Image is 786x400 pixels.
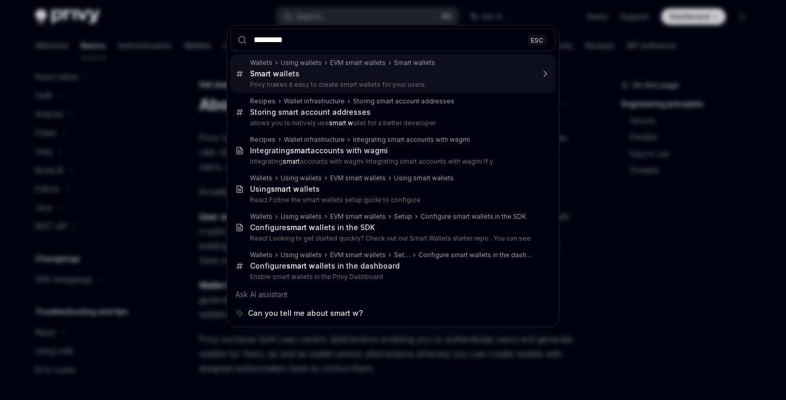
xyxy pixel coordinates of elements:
div: Wallets [250,251,272,259]
div: Using wallets [281,212,322,221]
div: Ask AI assistant [230,285,556,304]
div: Configure smart wallets in the dashboard [418,251,534,259]
div: Using wallets [281,251,322,259]
div: Smart wallets [394,59,435,67]
div: Wallet infrastructure [284,97,345,105]
div: Wallets [250,59,272,67]
b: smart w [271,184,299,193]
span: Can you tell me about smart w? [248,308,363,318]
div: Using wallets [281,174,322,182]
div: Integrating accounts with wagmi [250,146,388,155]
div: Storing smart account addresses [250,108,371,117]
div: Wallets [250,174,272,182]
div: Wallet infrastructure [284,136,345,144]
div: Recipes [250,136,276,144]
div: Setup [394,251,410,259]
div: Configure allets in the SDK [250,223,375,232]
div: Configure allets in the dashboard [250,261,400,271]
p: React Follow the smart wallets setup guide to configure [250,196,534,204]
p: Integrating accounts with wagmi Integrating smart accounts with wagmi If y [250,157,534,166]
div: ESC [528,34,546,45]
div: EVM smart wallets [330,59,386,67]
b: smart [290,146,310,155]
div: Storing smart account addresses [353,97,454,105]
div: EVM smart wallets [330,174,386,182]
p: Enable smart wallets in the Privy Dashboard [250,273,534,281]
p: Privy makes it easy to create smart wallets for your users. [250,81,534,89]
div: EVM smart wallets [330,251,386,259]
div: Using wallets [281,59,322,67]
b: smart w [329,119,353,127]
b: smart w [286,223,315,232]
div: Using allets [250,184,320,194]
div: Recipes [250,97,276,105]
div: Configure smart wallets in the SDK [421,212,526,221]
div: allets [250,69,299,78]
div: EVM smart wallets [330,212,386,221]
p: allows you to natively use allet for a better developer [250,119,534,127]
div: Integrating smart accounts with wagmi [353,136,470,144]
div: Setup [394,212,412,221]
div: Using smart wallets [394,174,454,182]
div: Wallets [250,212,272,221]
b: Smart w [250,69,279,78]
b: smart w [286,261,315,270]
b: smart [283,157,300,165]
p: React Looking to get started quickly? Check out our Smart Wallets starter repo . You can see [250,234,534,243]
